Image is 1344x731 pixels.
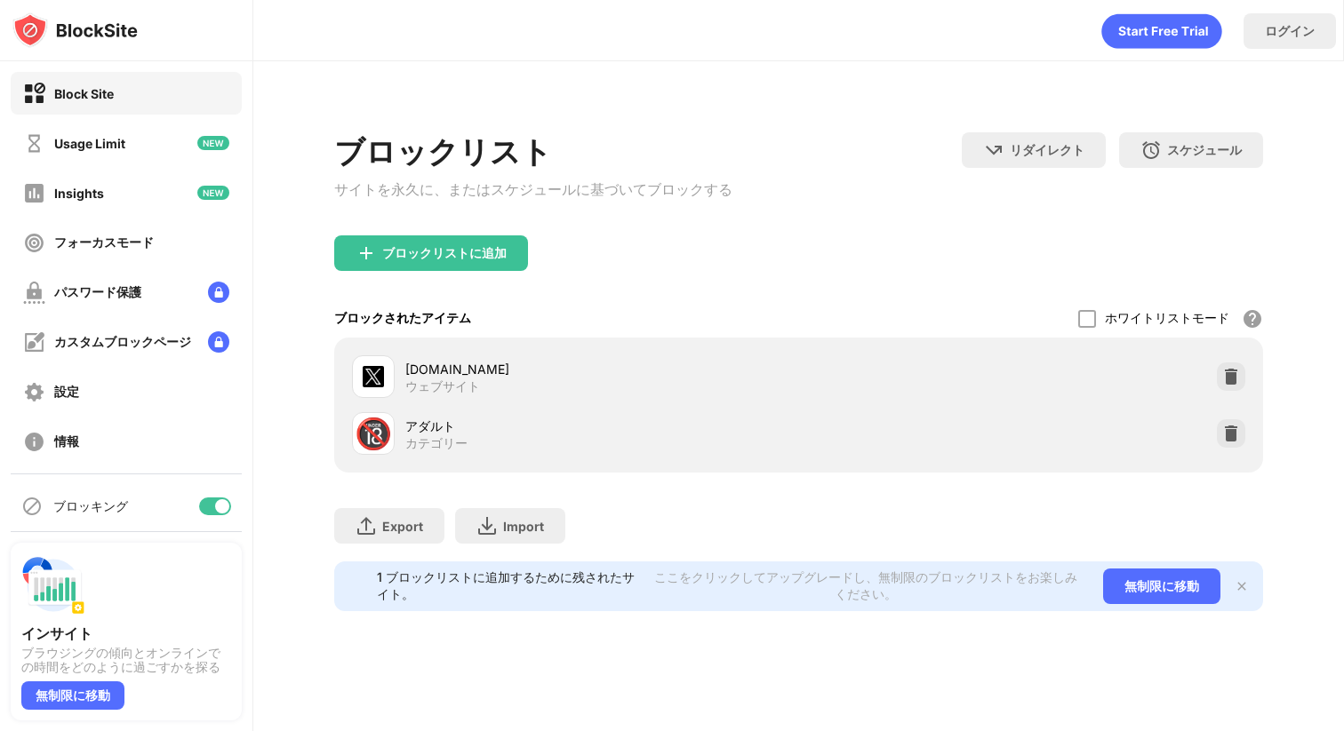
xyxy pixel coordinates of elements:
[1105,310,1229,327] div: ホワイトリストモード
[23,381,45,403] img: settings-off.svg
[1101,13,1222,49] div: animation
[23,331,45,354] img: customize-block-page-off.svg
[21,553,85,617] img: push-insights.svg
[54,433,79,450] div: 情報
[23,232,45,254] img: focus-off.svg
[1103,568,1220,604] div: 無制限に移動
[405,378,480,394] div: ウェブサイト
[208,282,229,303] img: lock-menu.svg
[382,519,423,534] div: Export
[1265,23,1315,40] div: ログイン
[377,569,640,603] div: 1 ブロックリストに追加するために残されたサイト。
[23,132,45,155] img: time-usage-off.svg
[208,331,229,353] img: lock-menu.svg
[54,234,154,251] div: フォーカスモード
[650,569,1082,603] div: ここをクリックしてアップグレードし、無制限のブロックリストをお楽しみください。
[197,136,229,150] img: new-icon.svg
[405,435,468,451] div: カテゴリー
[1010,142,1084,159] div: リダイレクト
[53,498,128,515] div: ブロッキング
[1167,142,1242,159] div: スケジュール
[54,136,125,151] div: Usage Limit
[54,186,104,201] div: Insights
[54,334,191,351] div: カスタムブロックページ
[334,310,471,327] div: ブロックされたアイテム
[405,360,799,378] div: [DOMAIN_NAME]
[21,681,124,710] div: 無制限に移動
[23,83,45,105] img: block-on.svg
[54,86,114,101] div: Block Site
[23,431,45,453] img: about-off.svg
[197,186,229,200] img: new-icon.svg
[355,416,392,452] div: 🔞
[503,519,544,534] div: Import
[21,624,231,642] div: インサイト
[405,417,799,435] div: アダルト
[382,246,507,260] div: ブロックリストに追加
[21,646,231,674] div: ブラウジングの傾向とオンラインでの時間をどのように過ごすかを探る
[21,496,43,517] img: blocking-icon.svg
[334,132,732,173] div: ブロックリスト
[23,282,45,304] img: password-protection-off.svg
[12,12,138,48] img: logo-blocksite.svg
[363,366,384,387] img: favicons
[1235,579,1249,593] img: x-button.svg
[334,180,732,200] div: サイトを永久に、またはスケジュールに基づいてブロックする
[54,384,79,401] div: 設定
[23,182,45,204] img: insights-off.svg
[54,284,141,301] div: パスワード保護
